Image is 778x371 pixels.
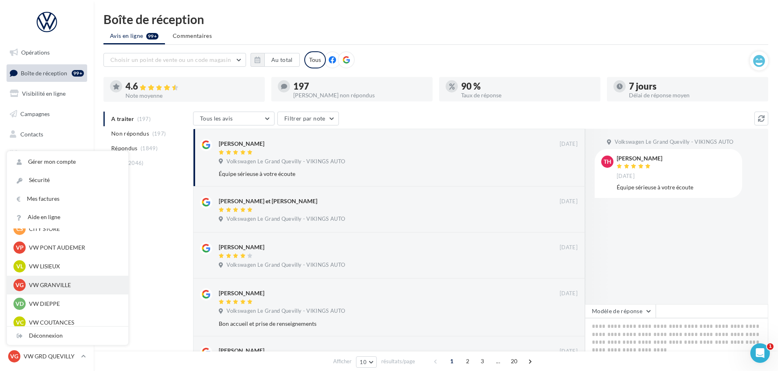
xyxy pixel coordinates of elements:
[461,355,474,368] span: 2
[173,32,212,40] span: Commentaires
[585,304,656,318] button: Modèle de réponse
[103,53,246,67] button: Choisir un point de vente ou un code magasin
[226,261,345,269] span: Volkswagen Le Grand Quevilly - VIKINGS AUTO
[7,327,128,345] div: Déconnexion
[617,173,635,180] span: [DATE]
[226,215,345,223] span: Volkswagen Le Grand Quevilly - VIKINGS AUTO
[7,190,128,208] a: Mes factures
[21,49,50,56] span: Opérations
[560,348,578,355] span: [DATE]
[29,225,119,233] p: CITY STORE
[127,160,144,166] span: (2046)
[219,289,264,297] div: [PERSON_NAME]
[5,105,89,123] a: Campagnes
[445,355,458,368] span: 1
[264,53,300,67] button: Au total
[560,290,578,297] span: [DATE]
[111,144,138,152] span: Répondus
[226,158,345,165] span: Volkswagen Le Grand Quevilly - VIKINGS AUTO
[7,153,128,171] a: Gérer mon compte
[251,53,300,67] button: Au total
[629,92,762,98] div: Délai de réponse moyen
[219,140,264,148] div: [PERSON_NAME]
[219,170,525,178] div: Équipe sérieuse à votre écoute
[24,352,78,360] p: VW GRD QUEVILLY
[7,208,128,226] a: Aide en ligne
[152,130,166,137] span: (197)
[5,85,89,102] a: Visibilité en ligne
[360,359,367,365] span: 10
[29,281,119,289] p: VW GRANVILLE
[15,300,24,308] span: VD
[219,197,317,205] div: [PERSON_NAME] et [PERSON_NAME]
[617,183,736,191] div: Équipe sérieuse à votre écoute
[29,244,119,252] p: VW PONT AUDEMER
[16,225,23,233] span: CS
[750,343,770,363] iframe: Intercom live chat
[20,110,50,117] span: Campagnes
[293,82,426,91] div: 197
[219,320,525,328] div: Bon accueil et prise de renseignements
[29,300,119,308] p: VW DIEPPE
[560,198,578,205] span: [DATE]
[141,145,158,151] span: (1849)
[7,171,128,189] a: Sécurité
[5,213,89,237] a: Campagnes DataOnDemand
[277,112,339,125] button: Filtrer par note
[193,112,275,125] button: Tous les avis
[21,69,67,76] span: Boîte de réception
[219,243,264,251] div: [PERSON_NAME]
[356,356,377,368] button: 10
[22,90,66,97] span: Visibilité en ligne
[5,187,89,211] a: PLV et print personnalisable
[604,158,611,166] span: TH
[200,115,233,122] span: Tous les avis
[476,355,489,368] span: 3
[15,281,24,289] span: VG
[20,130,43,137] span: Contacts
[110,56,231,63] span: Choisir un point de vente ou un code magasin
[492,355,505,368] span: ...
[219,347,264,355] div: [PERSON_NAME]
[333,358,352,365] span: Afficher
[767,343,774,350] span: 1
[125,82,258,91] div: 4.6
[508,355,521,368] span: 20
[461,82,594,91] div: 90 %
[381,358,415,365] span: résultats/page
[629,82,762,91] div: 7 jours
[304,51,326,68] div: Tous
[72,70,84,77] div: 99+
[16,318,24,327] span: VC
[226,307,345,315] span: Volkswagen Le Grand Quevilly - VIKINGS AUTO
[293,92,426,98] div: [PERSON_NAME] non répondus
[5,64,89,82] a: Boîte de réception99+
[617,156,662,161] div: [PERSON_NAME]
[103,13,768,25] div: Boîte de réception
[7,349,87,364] a: VG VW GRD QUEVILLY
[10,352,18,360] span: VG
[5,146,89,163] a: Médiathèque
[29,262,119,270] p: VW LISIEUX
[16,244,24,252] span: VP
[5,44,89,61] a: Opérations
[16,262,23,270] span: VL
[461,92,594,98] div: Taux de réponse
[125,93,258,99] div: Note moyenne
[5,126,89,143] a: Contacts
[111,130,149,138] span: Non répondus
[29,318,119,327] p: VW COUTANCES
[5,166,89,183] a: Calendrier
[560,244,578,251] span: [DATE]
[560,140,578,148] span: [DATE]
[615,138,733,146] span: Volkswagen Le Grand Quevilly - VIKINGS AUTO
